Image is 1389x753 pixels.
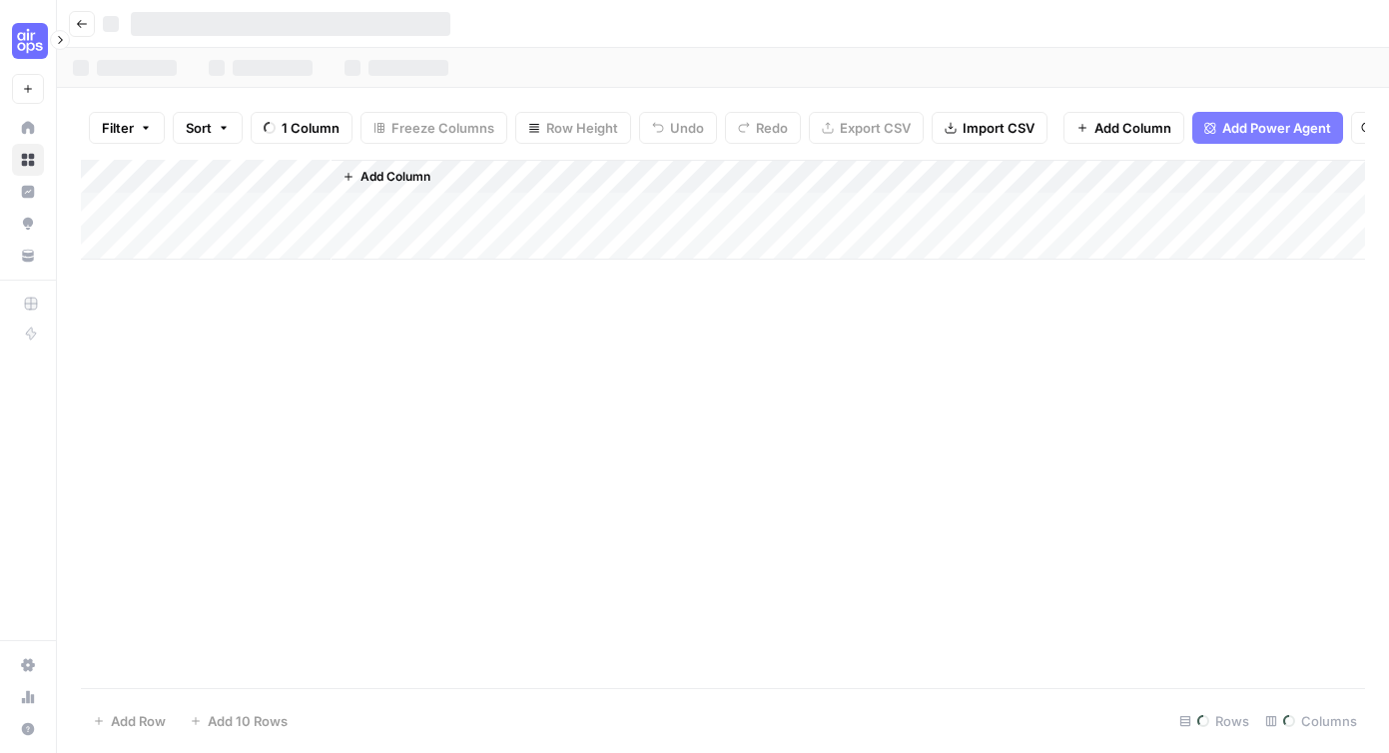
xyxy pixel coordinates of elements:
[360,112,507,144] button: Freeze Columns
[12,713,44,745] button: Help + Support
[12,681,44,713] a: Usage
[178,705,300,737] button: Add 10 Rows
[546,118,618,138] span: Row Height
[725,112,801,144] button: Redo
[12,208,44,240] a: Opportunities
[12,112,44,144] a: Home
[1063,112,1184,144] button: Add Column
[208,711,288,731] span: Add 10 Rows
[12,176,44,208] a: Insights
[391,118,494,138] span: Freeze Columns
[1257,705,1365,737] div: Columns
[12,144,44,176] a: Browse
[89,112,165,144] button: Filter
[186,118,212,138] span: Sort
[335,164,438,190] button: Add Column
[360,168,430,186] span: Add Column
[81,705,178,737] button: Add Row
[251,112,352,144] button: 1 Column
[102,118,134,138] span: Filter
[515,112,631,144] button: Row Height
[12,240,44,272] a: Your Data
[282,118,340,138] span: 1 Column
[639,112,717,144] button: Undo
[756,118,788,138] span: Redo
[12,23,48,59] img: AirOps U Cohort 1 Logo
[12,16,44,66] button: Workspace: AirOps U Cohort 1
[963,118,1035,138] span: Import CSV
[111,711,166,731] span: Add Row
[1094,118,1171,138] span: Add Column
[840,118,911,138] span: Export CSV
[670,118,704,138] span: Undo
[1222,118,1331,138] span: Add Power Agent
[173,112,243,144] button: Sort
[932,112,1047,144] button: Import CSV
[12,649,44,681] a: Settings
[1171,705,1257,737] div: Rows
[809,112,924,144] button: Export CSV
[1192,112,1343,144] button: Add Power Agent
